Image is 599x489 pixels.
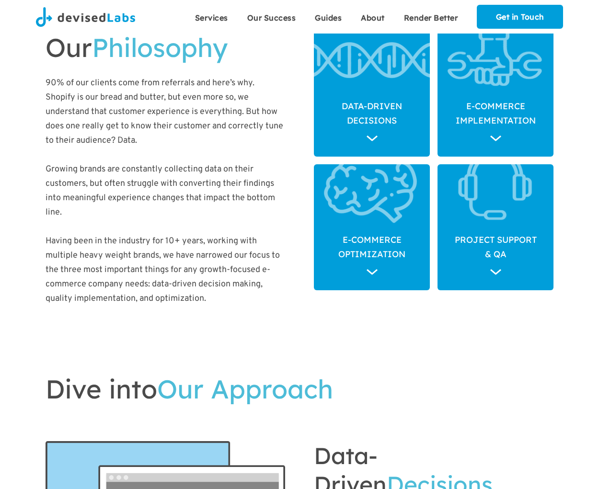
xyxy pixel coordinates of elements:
a: Project Support & QA [438,164,553,290]
span: Our Success [247,13,296,23]
span: Project Support & QA [455,234,537,260]
span: Get in Touch [496,12,544,22]
span: Render Better [404,13,458,23]
span: Our [46,31,92,64]
span: 90% of our clients come from referrals and here’s why. Shopify is our bread and butter, but even ... [46,78,283,146]
a: Our Success [238,5,306,29]
span: E-commerce Implementation [456,101,536,126]
a: E-commerce Optimization [314,164,430,290]
span: Services [195,13,228,23]
a: Get in Touch [477,5,563,29]
span: Growing brands are constantly collecting data on their customers, but often struggle with convert... [46,164,275,218]
a: Data-Driven Decisions [314,31,430,157]
a: Render Better [394,5,468,29]
a: E-commerce Implementation [438,31,553,157]
span: Dive into [46,373,157,405]
a: About [351,5,394,29]
span: Having been in the industry for 10+ years, working with multiple heavy weight brands, we have nar... [46,236,280,304]
span: Guides [315,13,342,23]
span: Philosophy [92,31,228,64]
span: Data-Driven Decisions [342,101,402,126]
span: E-commerce Optimization [338,234,405,260]
a: Guides [305,5,351,29]
span: About [361,13,385,23]
a: Services [185,5,238,29]
span: Our Approach [157,373,333,405]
